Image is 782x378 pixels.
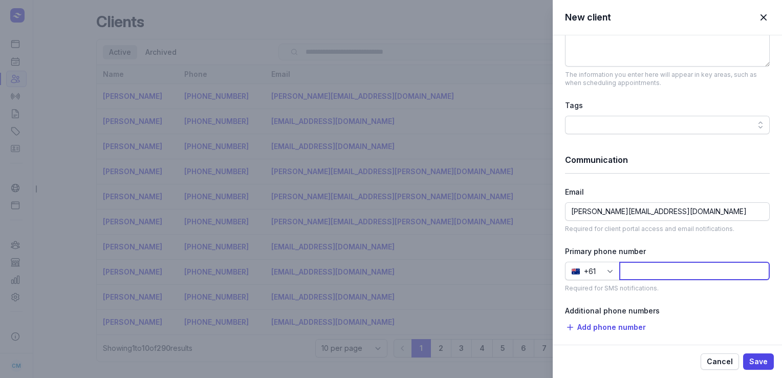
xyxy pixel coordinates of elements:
button: Save [743,353,774,370]
span: Add phone number [577,321,646,333]
button: Add phone number [565,321,646,333]
p: The information you enter here will appear in key areas, such as when scheduling appointments. [565,71,770,87]
span: Cancel [707,355,733,368]
p: Required for SMS notifications. [565,284,770,292]
div: Email [565,186,770,198]
div: Primary phone number [565,245,770,258]
h1: Communication [565,153,770,167]
div: +61 [584,265,596,278]
p: Required for client portal access and email notifications. [565,225,770,233]
div: Tags [565,99,770,112]
div: Additional phone numbers [565,305,770,317]
span: Save [749,355,768,368]
h2: New client [565,11,611,24]
button: Cancel [701,353,739,370]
